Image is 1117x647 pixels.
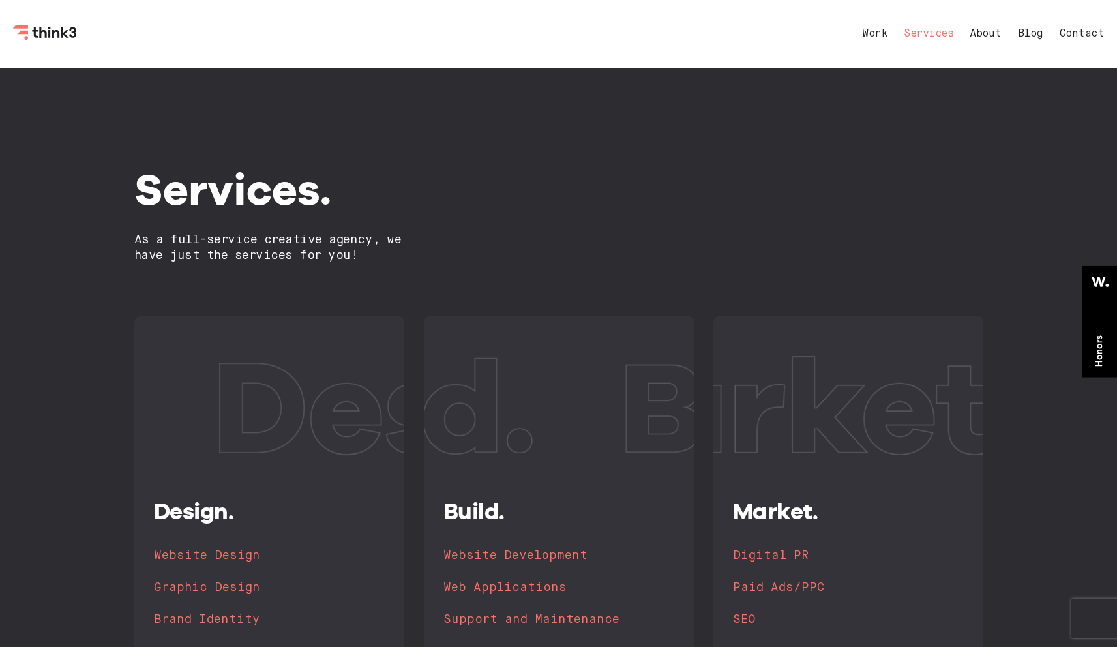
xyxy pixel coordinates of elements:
[443,498,505,524] span: Build.
[443,546,674,565] a: Website Development
[862,29,887,39] a: Work
[733,579,824,597] h4: Paid Ads/PPC
[733,546,964,565] a: Digital PR
[733,498,818,524] span: Market.
[443,547,588,565] h4: Website Development
[1018,29,1043,39] a: Blog
[13,30,78,42] a: Think3 Logo
[154,610,385,629] a: Brand Identity
[443,610,619,629] h4: Support and Maintenance
[1060,29,1105,39] a: Contact
[154,578,385,597] a: Graphic Design
[154,498,234,524] span: Design.
[904,29,953,39] a: Services
[733,547,809,565] h4: Digital PR
[443,610,674,629] a: Support and Maintenance
[970,29,1002,39] a: About
[134,166,404,213] h1: Services.
[154,610,260,629] h4: Brand Identity
[733,610,756,629] h4: SEO
[733,610,964,629] a: SEO
[443,578,674,597] a: Web Applications
[154,547,260,565] h4: Website Design
[154,546,385,565] a: Website Design
[154,579,260,597] h4: Graphic Design
[134,232,404,263] h2: As a full-service creative agency, we have just the services for you!
[443,579,567,597] h4: Web Applications
[733,578,964,597] a: Paid Ads/PPC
